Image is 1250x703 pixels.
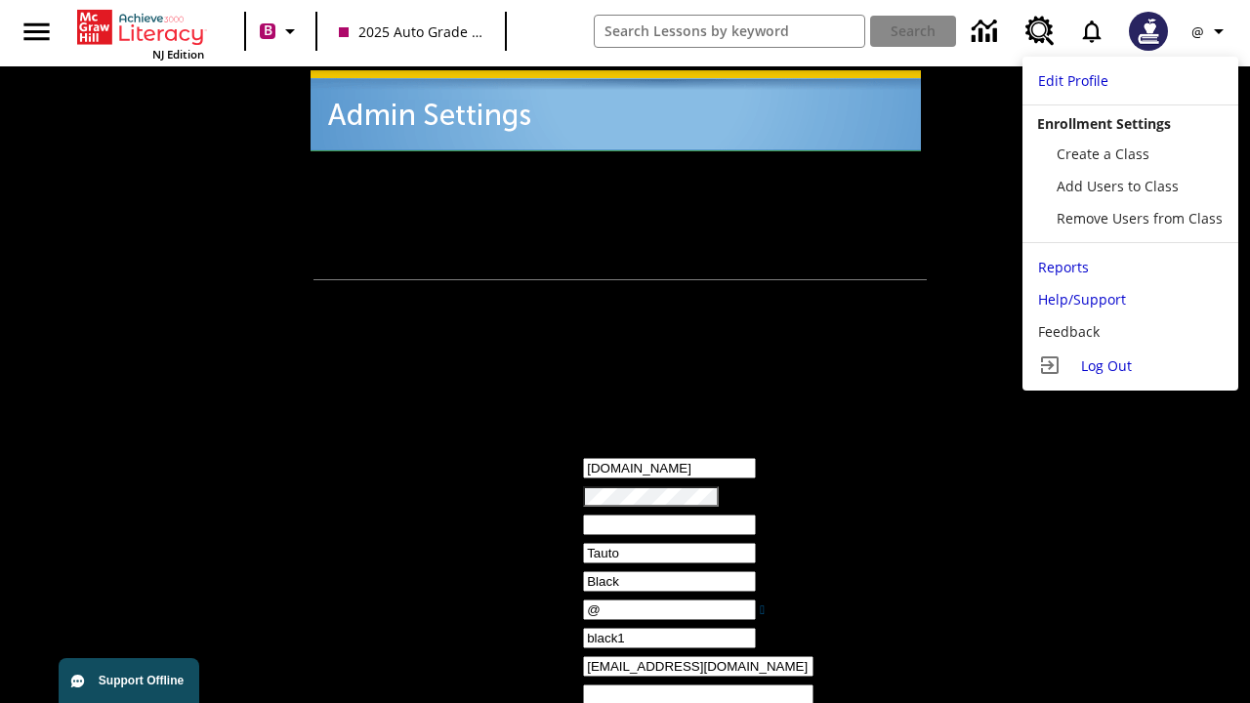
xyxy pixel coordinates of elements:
span: Log Out [1081,356,1132,375]
span: Add Users to Class [1057,177,1179,195]
span: Edit Profile [1038,71,1108,90]
span: Feedback [1038,322,1100,341]
span: Enrollment Settings [1037,114,1171,133]
span: Reports [1038,258,1089,276]
span: Create a Class [1057,145,1149,163]
span: Remove Users from Class [1057,209,1223,227]
span: Help/Support [1038,290,1126,309]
